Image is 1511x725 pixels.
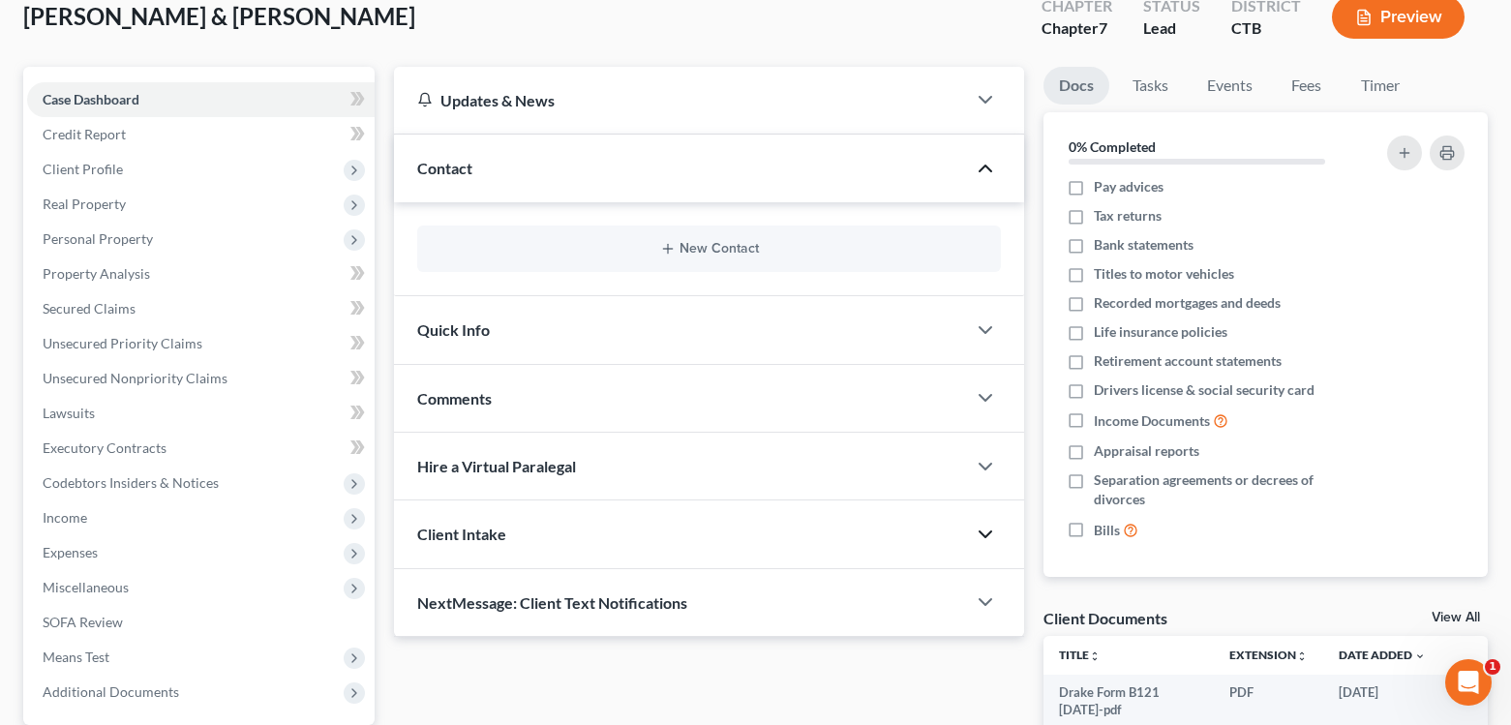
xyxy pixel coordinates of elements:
span: [PERSON_NAME] & [PERSON_NAME] [23,2,415,30]
span: NextMessage: Client Text Notifications [417,593,687,612]
a: SOFA Review [27,605,375,640]
i: expand_more [1414,650,1426,662]
div: Client Documents [1043,608,1167,628]
span: Appraisal reports [1094,441,1199,461]
span: SOFA Review [43,614,123,630]
span: Means Test [43,649,109,665]
span: Bank statements [1094,235,1194,255]
i: unfold_more [1089,650,1101,662]
button: New Contact [433,241,985,257]
span: Expenses [43,544,98,560]
span: Life insurance policies [1094,322,1227,342]
div: Updates & News [417,90,943,110]
i: unfold_more [1296,650,1308,662]
a: Tasks [1117,67,1184,105]
span: Tax returns [1094,206,1162,226]
span: Quick Info [417,320,490,339]
a: Timer [1345,67,1415,105]
iframe: Intercom live chat [1445,659,1492,706]
div: CTB [1231,17,1301,40]
span: Unsecured Priority Claims [43,335,202,351]
a: View All [1432,611,1480,624]
div: Lead [1143,17,1200,40]
span: Contact [417,159,472,177]
span: Retirement account statements [1094,351,1282,371]
a: Property Analysis [27,257,375,291]
span: Income [43,509,87,526]
span: 1 [1485,659,1500,675]
a: Executory Contracts [27,431,375,466]
span: Titles to motor vehicles [1094,264,1234,284]
a: Events [1192,67,1268,105]
span: 7 [1099,18,1107,37]
a: Lawsuits [27,396,375,431]
span: Pay advices [1094,177,1163,196]
span: Case Dashboard [43,91,139,107]
span: Comments [417,389,492,408]
a: Unsecured Nonpriority Claims [27,361,375,396]
a: Credit Report [27,117,375,152]
a: Case Dashboard [27,82,375,117]
a: Docs [1043,67,1109,105]
a: Date Added expand_more [1339,648,1426,662]
span: Lawsuits [43,405,95,421]
span: Additional Documents [43,683,179,700]
div: Chapter [1042,17,1112,40]
a: Unsecured Priority Claims [27,326,375,361]
span: Executory Contracts [43,439,166,456]
a: Extensionunfold_more [1229,648,1308,662]
span: Miscellaneous [43,579,129,595]
span: Hire a Virtual Paralegal [417,457,576,475]
span: Credit Report [43,126,126,142]
a: Fees [1276,67,1338,105]
a: Titleunfold_more [1059,648,1101,662]
span: Income Documents [1094,411,1210,431]
span: Personal Property [43,230,153,247]
span: Codebtors Insiders & Notices [43,474,219,491]
span: Real Property [43,196,126,212]
span: Client Profile [43,161,123,177]
span: Recorded mortgages and deeds [1094,293,1281,313]
span: Client Intake [417,525,506,543]
span: Drivers license & social security card [1094,380,1315,400]
span: Bills [1094,521,1120,540]
a: Secured Claims [27,291,375,326]
span: Separation agreements or decrees of divorces [1094,470,1360,509]
span: Unsecured Nonpriority Claims [43,370,227,386]
span: Property Analysis [43,265,150,282]
span: Secured Claims [43,300,136,317]
strong: 0% Completed [1069,138,1156,155]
